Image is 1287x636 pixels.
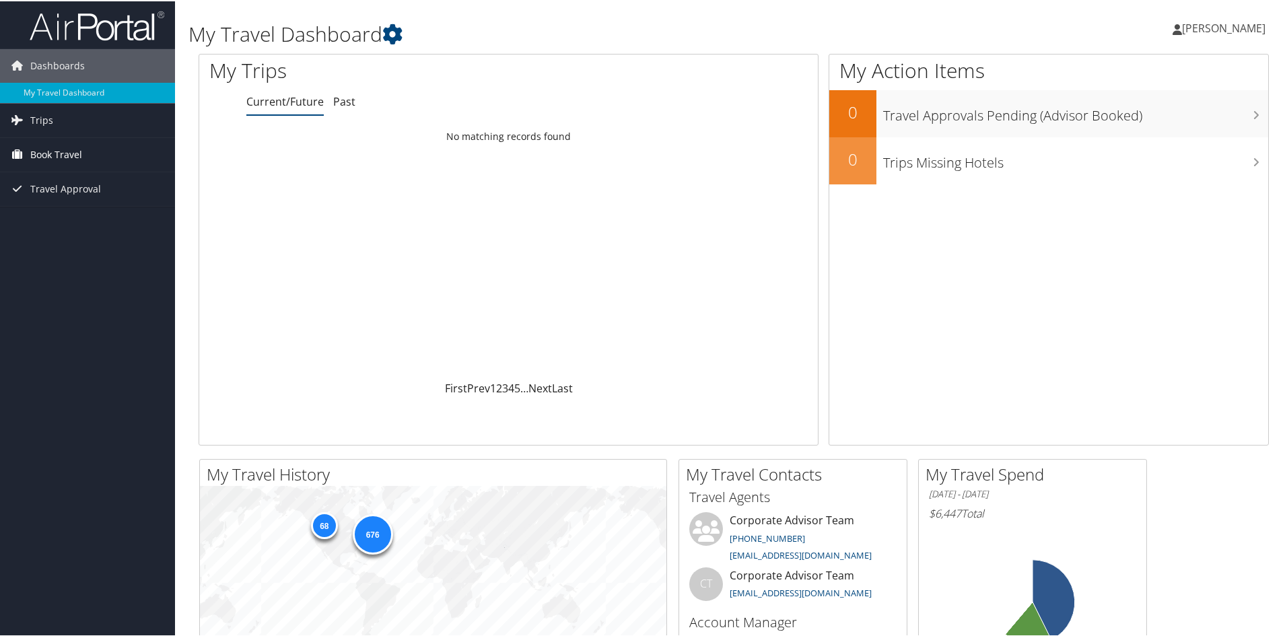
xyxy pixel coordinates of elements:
[188,19,915,47] h1: My Travel Dashboard
[683,566,903,610] li: Corporate Advisor Team
[30,9,164,40] img: airportal-logo.png
[246,93,324,108] a: Current/Future
[686,462,907,485] h2: My Travel Contacts
[829,89,1268,136] a: 0Travel Approvals Pending (Advisor Booked)
[689,487,897,505] h3: Travel Agents
[730,548,872,560] a: [EMAIL_ADDRESS][DOMAIN_NAME]
[30,48,85,81] span: Dashboards
[1182,20,1265,34] span: [PERSON_NAME]
[352,513,392,553] div: 676
[496,380,502,394] a: 2
[1173,7,1279,47] a: [PERSON_NAME]
[730,531,805,543] a: [PHONE_NUMBER]
[730,586,872,598] a: [EMAIL_ADDRESS][DOMAIN_NAME]
[502,380,508,394] a: 3
[528,380,552,394] a: Next
[929,487,1136,499] h6: [DATE] - [DATE]
[689,612,897,631] h3: Account Manager
[508,380,514,394] a: 4
[310,511,337,538] div: 68
[30,102,53,136] span: Trips
[514,380,520,394] a: 5
[520,380,528,394] span: …
[552,380,573,394] a: Last
[829,100,876,122] h2: 0
[445,380,467,394] a: First
[209,55,550,83] h1: My Trips
[467,380,490,394] a: Prev
[929,505,1136,520] h6: Total
[929,505,961,520] span: $6,447
[689,566,723,600] div: CT
[30,171,101,205] span: Travel Approval
[207,462,666,485] h2: My Travel History
[199,123,818,147] td: No matching records found
[829,55,1268,83] h1: My Action Items
[30,137,82,170] span: Book Travel
[490,380,496,394] a: 1
[333,93,355,108] a: Past
[883,145,1268,171] h3: Trips Missing Hotels
[829,147,876,170] h2: 0
[883,98,1268,124] h3: Travel Approvals Pending (Advisor Booked)
[829,136,1268,183] a: 0Trips Missing Hotels
[683,511,903,566] li: Corporate Advisor Team
[926,462,1146,485] h2: My Travel Spend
